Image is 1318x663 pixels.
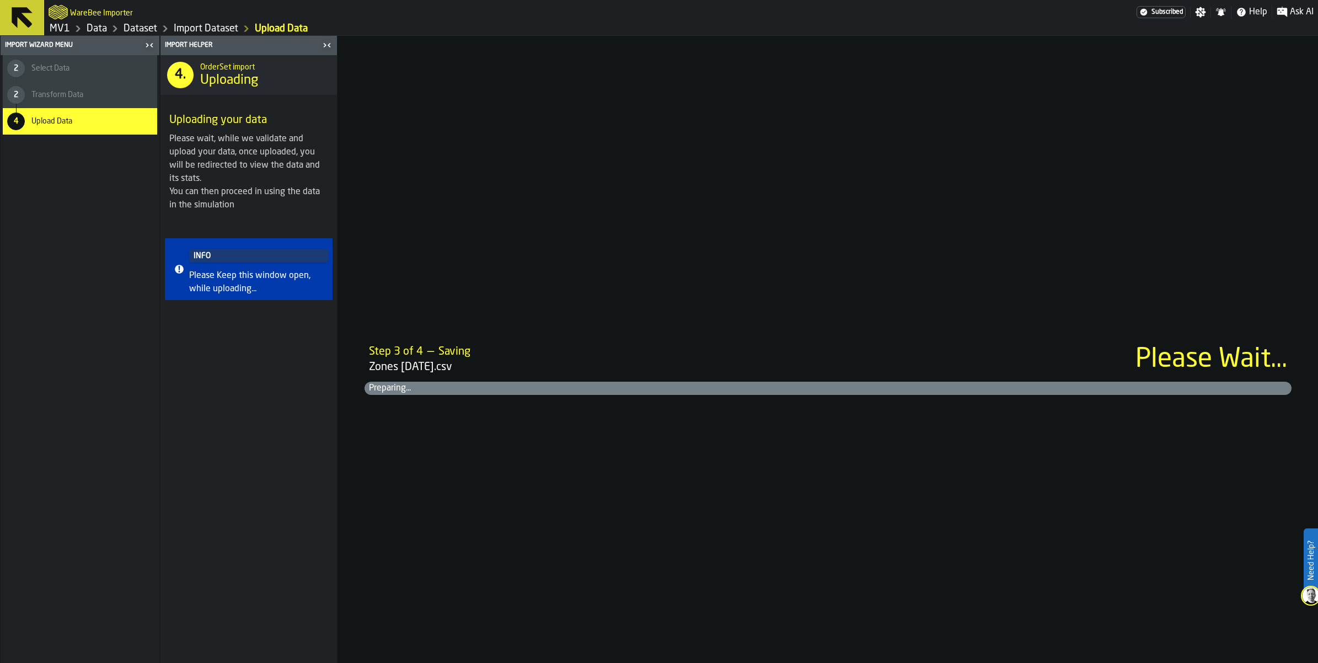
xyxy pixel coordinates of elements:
[70,7,133,18] h2: Sub Title
[369,344,423,360] div: Step 3 of 4
[1191,7,1210,18] label: button-toggle-Settings
[160,55,337,95] div: title-Uploading
[160,36,337,55] header: Import Helper
[1290,6,1314,19] span: Ask AI
[31,64,69,73] span: Select Data
[3,108,157,135] li: menu Upload Data
[31,90,83,99] span: Transform Data
[1,36,159,55] header: Import Wizard Menu
[1305,530,1317,591] label: Need Help?
[438,344,470,360] div: Saving
[124,23,157,35] a: link-to-/wh/i/3ccf57d1-1e0c-4a81-a3bb-c2011c5f0d50/data/datasets/
[49,22,681,35] nav: Breadcrumb
[169,132,328,185] p: Please wait, while we validate and upload your data, once uploaded, you will be redirected to vie...
[167,62,194,88] div: 4.
[1249,6,1267,19] span: Help
[1137,6,1186,18] div: Menu Subscription
[189,249,328,263] div: INFO
[319,39,335,52] label: button-toggle-Close me
[7,113,25,130] div: 4
[169,185,328,212] p: You can then proceed in using the data in the simulation
[189,269,328,296] div: Please Keep this window open, while uploading...
[165,238,333,300] div: alert-Please Keep this window open, while uploading...
[7,60,25,77] div: 2
[7,86,25,104] div: 2
[200,72,258,89] span: Uploading
[365,382,373,395] span: Preparing...
[31,117,72,126] span: Upload Data
[169,113,328,128] h3: Uploading your data
[87,23,107,35] a: link-to-/wh/i/3ccf57d1-1e0c-4a81-a3bb-c2011c5f0d50/data
[1135,346,1287,373] span: Please Wait...
[200,61,328,72] h2: Sub Title
[1231,6,1272,19] label: button-toggle-Help
[3,82,157,108] li: menu Transform Data
[1137,6,1186,18] a: link-to-/wh/i/3ccf57d1-1e0c-4a81-a3bb-c2011c5f0d50/settings/billing
[365,340,1292,395] div: ProgressBar
[369,360,1135,375] span: Zones [DATE].csv
[142,39,157,52] label: button-toggle-Close me
[255,23,308,35] a: link-to-/wh/i/3ccf57d1-1e0c-4a81-a3bb-c2011c5f0d50/import/dataset/
[174,23,238,35] a: link-to-/wh/i/3ccf57d1-1e0c-4a81-a3bb-c2011c5f0d50/import/dataset/
[163,41,319,49] div: Import Helper
[49,2,68,22] a: logo-header
[1151,8,1183,16] span: Subscribed
[427,344,434,360] div: —
[50,23,70,35] a: link-to-/wh/i/3ccf57d1-1e0c-4a81-a3bb-c2011c5f0d50
[1211,7,1231,18] label: button-toggle-Notifications
[1272,6,1318,19] label: button-toggle-Ask AI
[3,55,157,82] li: menu Select Data
[3,41,142,49] div: Import Wizard Menu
